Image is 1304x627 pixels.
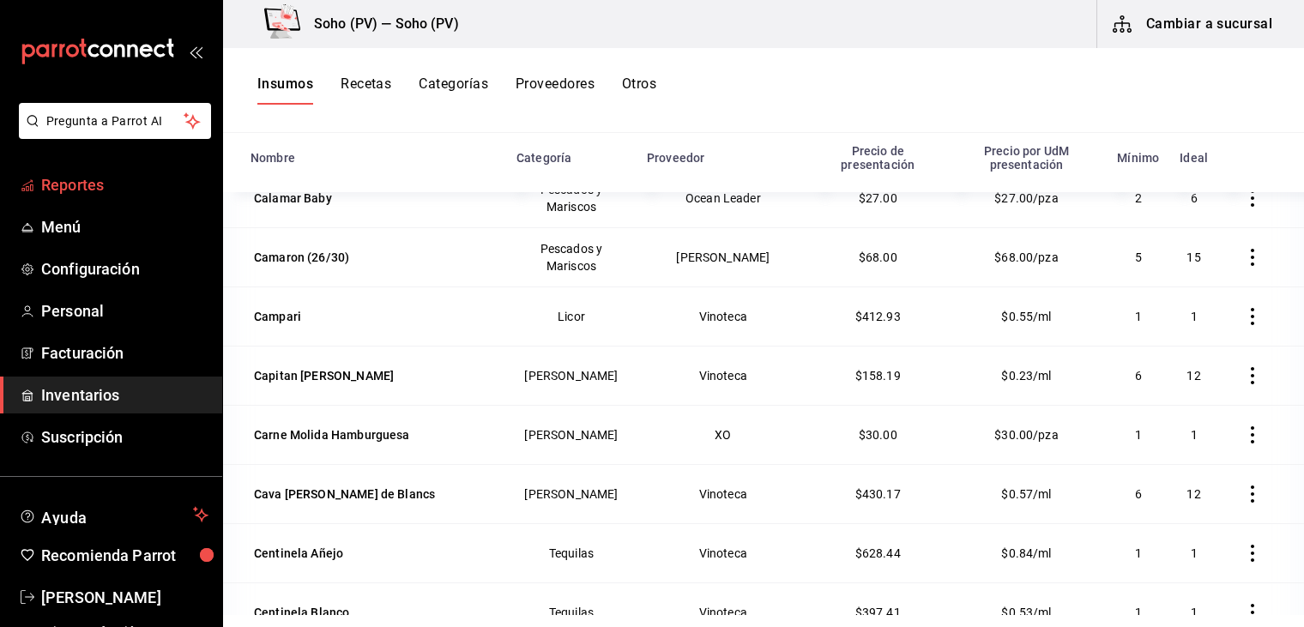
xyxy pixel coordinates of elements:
div: Ideal [1180,151,1208,165]
span: $68.00/pza [994,250,1059,264]
span: Reportes [41,173,208,196]
span: 2 [1135,191,1142,205]
span: [PERSON_NAME] [41,586,208,609]
span: Configuración [41,257,208,280]
td: Tequilas [506,523,637,582]
div: Centinela Blanco [254,604,349,621]
span: 15 [1186,250,1200,264]
td: Pescados y Mariscos [506,227,637,286]
span: 1 [1135,428,1142,442]
div: Centinela Añejo [254,545,343,562]
span: 1 [1135,606,1142,619]
span: 1 [1135,546,1142,560]
span: $27.00/pza [994,191,1059,205]
span: Pregunta a Parrot AI [46,112,184,130]
span: 12 [1186,369,1200,383]
div: Campari [254,308,301,325]
td: Pescados y Mariscos [506,168,637,227]
h3: Soho (PV) — Soho (PV) [300,14,459,34]
span: 1 [1191,546,1198,560]
span: $0.53/ml [1001,606,1051,619]
span: $397.41 [855,606,901,619]
div: Calamar Baby [254,190,332,207]
span: $0.23/ml [1001,369,1051,383]
td: Vinoteca [637,464,810,523]
div: Nombre [251,151,295,165]
td: Vinoteca [637,523,810,582]
span: $0.55/ml [1001,310,1051,323]
div: Proveedor [647,151,704,165]
div: Camaron (26/30) [254,249,349,266]
span: Recomienda Parrot [41,544,208,567]
button: Pregunta a Parrot AI [19,103,211,139]
span: 1 [1135,310,1142,323]
a: Pregunta a Parrot AI [12,124,211,142]
div: Precio por UdM presentación [957,144,1097,172]
span: $430.17 [855,487,901,501]
span: Facturación [41,341,208,365]
button: Otros [622,75,656,105]
span: 6 [1135,487,1142,501]
span: Inventarios [41,383,208,407]
button: open_drawer_menu [189,45,202,58]
td: [PERSON_NAME] [506,346,637,405]
span: $27.00 [859,191,897,205]
span: Suscripción [41,425,208,449]
td: Vinoteca [637,346,810,405]
span: 1 [1191,310,1198,323]
span: $30.00/pza [994,428,1059,442]
span: $158.19 [855,369,901,383]
span: 1 [1191,428,1198,442]
span: Ayuda [41,504,186,525]
span: Personal [41,299,208,323]
td: Vinoteca [637,286,810,346]
div: Capitan [PERSON_NAME] [254,367,394,384]
td: XO [637,405,810,464]
span: $0.84/ml [1001,546,1051,560]
span: $0.57/ml [1001,487,1051,501]
span: 5 [1135,250,1142,264]
td: [PERSON_NAME] [637,227,810,286]
div: Cava [PERSON_NAME] de Blancs [254,485,435,503]
button: Proveedores [516,75,595,105]
div: navigation tabs [257,75,656,105]
span: 6 [1135,369,1142,383]
td: Ocean Leader [637,168,810,227]
span: $628.44 [855,546,901,560]
button: Recetas [341,75,391,105]
span: 12 [1186,487,1200,501]
div: Carne Molida Hamburguesa [254,426,410,443]
div: Categoría [516,151,571,165]
span: $68.00 [859,250,897,264]
div: Precio de presentación [820,144,936,172]
td: [PERSON_NAME] [506,405,637,464]
span: 6 [1191,191,1198,205]
span: 1 [1191,606,1198,619]
button: Insumos [257,75,313,105]
td: [PERSON_NAME] [506,464,637,523]
span: $30.00 [859,428,897,442]
span: $412.93 [855,310,901,323]
td: Licor [506,286,637,346]
div: Mínimo [1117,151,1159,165]
span: Menú [41,215,208,238]
button: Categorías [419,75,488,105]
